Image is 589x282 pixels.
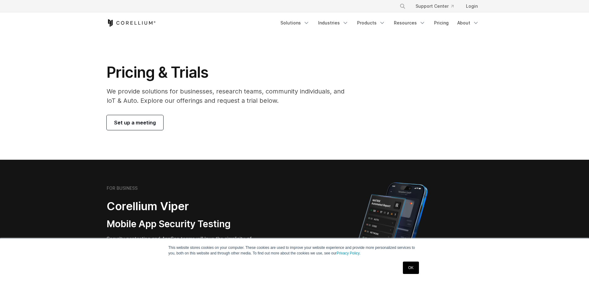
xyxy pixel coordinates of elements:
[107,63,353,82] h1: Pricing & Trials
[107,199,265,213] h2: Corellium Viper
[107,19,156,27] a: Corellium Home
[392,1,483,12] div: Navigation Menu
[277,17,313,28] a: Solutions
[107,218,265,230] h3: Mobile App Security Testing
[107,235,265,257] p: Security pentesting and AppSec teams will love the simplicity of automated report generation comb...
[353,17,389,28] a: Products
[277,17,483,28] div: Navigation Menu
[461,1,483,12] a: Login
[107,87,353,105] p: We provide solutions for businesses, research teams, community individuals, and IoT & Auto. Explo...
[314,17,352,28] a: Industries
[403,262,419,274] a: OK
[107,115,163,130] a: Set up a meeting
[169,245,421,256] p: This website stores cookies on your computer. These cookies are used to improve your website expe...
[114,119,156,126] span: Set up a meeting
[390,17,429,28] a: Resources
[397,1,408,12] button: Search
[107,185,138,191] h6: FOR BUSINESS
[430,17,452,28] a: Pricing
[337,251,361,255] a: Privacy Policy.
[411,1,459,12] a: Support Center
[454,17,483,28] a: About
